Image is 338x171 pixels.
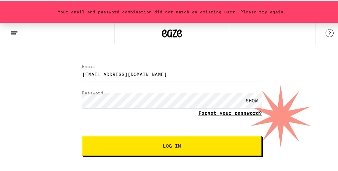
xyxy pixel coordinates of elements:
label: Password [82,89,103,94]
span: Hi. Need any help? [4,5,48,10]
label: Email [82,63,95,67]
button: Log In [82,135,262,155]
div: SHOW [242,92,262,107]
input: Email [82,65,262,80]
span: Log In [163,142,181,147]
a: Forgot your password? [198,109,262,114]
